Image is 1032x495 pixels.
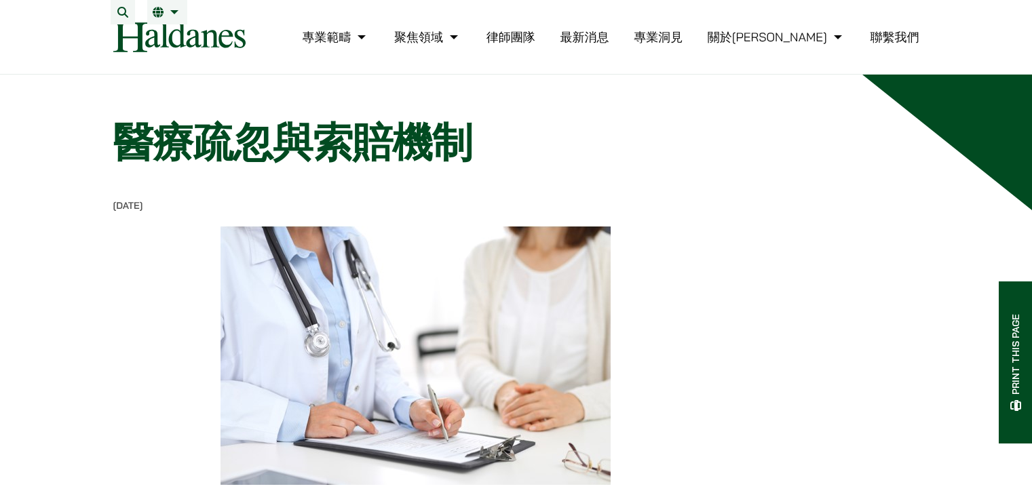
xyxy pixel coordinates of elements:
h1: 醫療疏忽與索賠機制 [113,118,818,167]
a: 繁 [153,7,182,18]
a: 律師團隊 [486,29,535,45]
a: 最新消息 [560,29,609,45]
a: 聚焦領域 [394,29,461,45]
a: 專業洞見 [634,29,683,45]
time: [DATE] [113,199,143,212]
img: Logo of Haldanes [113,22,246,52]
a: 專業範疇 [302,29,369,45]
a: 聯繫我們 [871,29,919,45]
a: 關於何敦 [708,29,845,45]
